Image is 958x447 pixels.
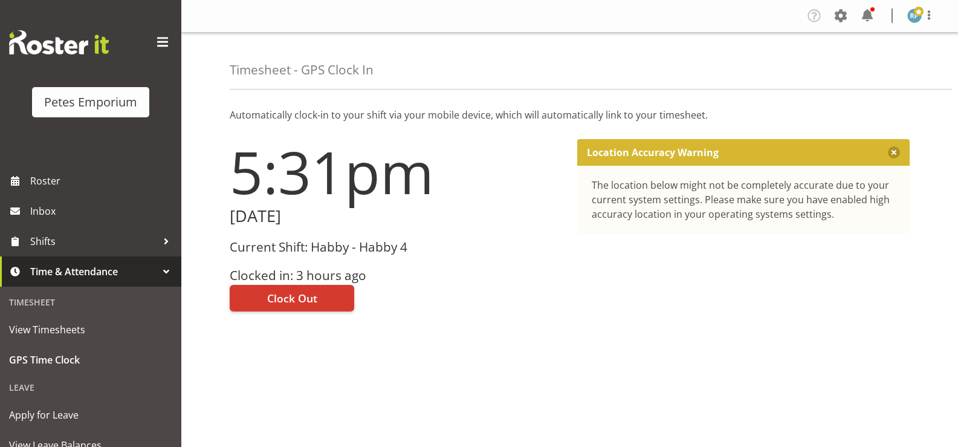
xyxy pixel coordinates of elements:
h4: Timesheet - GPS Clock In [230,63,374,77]
div: Petes Emporium [44,93,137,111]
h3: Clocked in: 3 hours ago [230,269,563,282]
h3: Current Shift: Habby - Habby 4 [230,240,563,254]
span: Shifts [30,232,157,250]
button: Close message [888,146,900,158]
div: Leave [3,375,178,400]
button: Clock Out [230,285,354,312]
img: reina-puketapu721.jpg [907,8,922,23]
img: Rosterit website logo [9,30,109,54]
p: Automatically clock-in to your shift via your mobile device, which will automatically link to you... [230,108,910,122]
a: View Timesheets [3,315,178,345]
span: View Timesheets [9,321,172,339]
div: The location below might not be completely accurate due to your current system settings. Please m... [592,178,896,221]
span: Inbox [30,202,175,220]
h2: [DATE] [230,207,563,226]
span: Clock Out [267,290,317,306]
span: Roster [30,172,175,190]
p: Location Accuracy Warning [587,146,719,158]
div: Timesheet [3,290,178,315]
span: GPS Time Clock [9,351,172,369]
a: Apply for Leave [3,400,178,430]
span: Apply for Leave [9,406,172,424]
h1: 5:31pm [230,139,563,204]
a: GPS Time Clock [3,345,178,375]
span: Time & Attendance [30,263,157,281]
